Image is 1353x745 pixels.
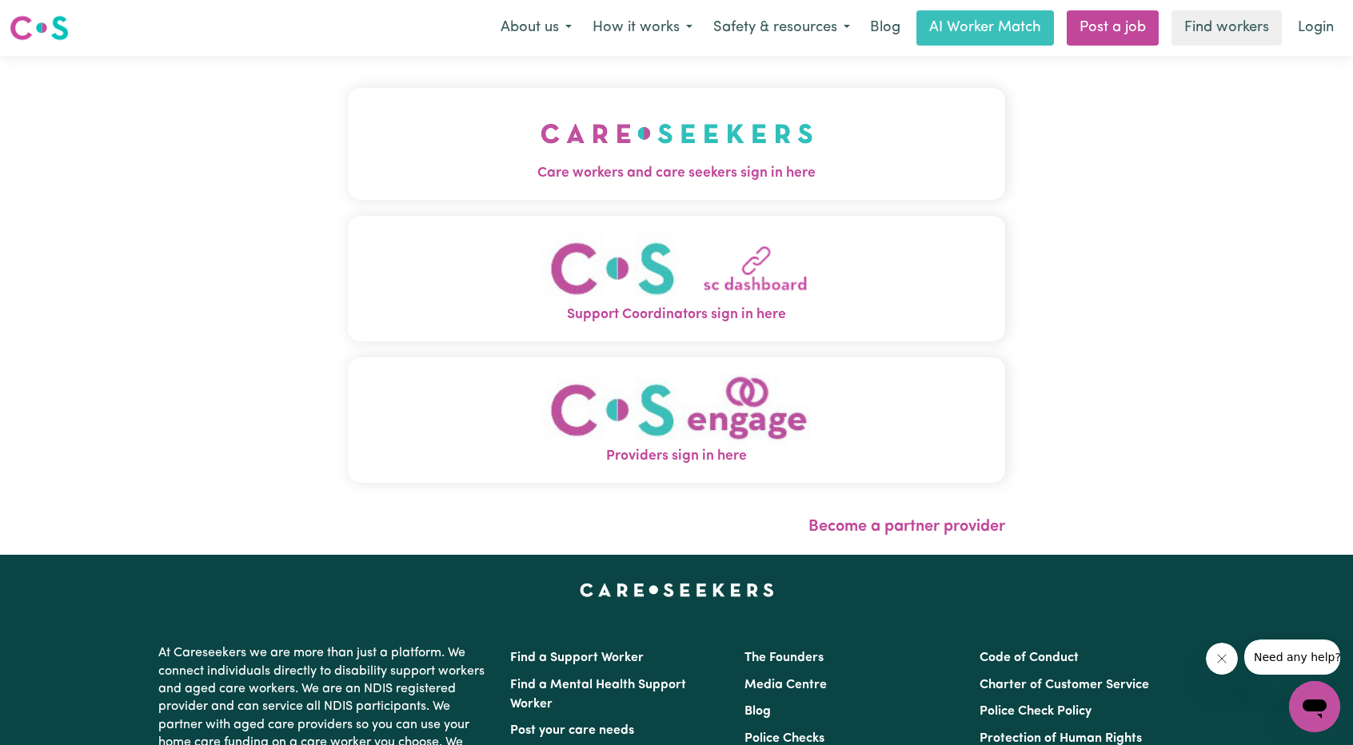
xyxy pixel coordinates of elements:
[510,724,634,737] a: Post your care needs
[916,10,1054,46] a: AI Worker Match
[580,584,774,596] a: Careseekers home page
[1067,10,1159,46] a: Post a job
[1289,681,1340,732] iframe: Button to launch messaging window
[510,679,686,711] a: Find a Mental Health Support Worker
[808,519,1005,535] a: Become a partner provider
[490,11,582,45] button: About us
[1206,643,1238,675] iframe: Close message
[1244,639,1340,675] iframe: Message from company
[744,732,824,745] a: Police Checks
[10,11,97,24] span: Need any help?
[10,10,69,46] a: Careseekers logo
[1288,10,1343,46] a: Login
[348,163,1005,184] span: Care workers and care seekers sign in here
[582,11,703,45] button: How it works
[980,732,1142,745] a: Protection of Human Rights
[980,679,1149,691] a: Charter of Customer Service
[980,705,1092,718] a: Police Check Policy
[348,305,1005,325] span: Support Coordinators sign in here
[1171,10,1282,46] a: Find workers
[744,651,824,664] a: The Founders
[348,446,1005,467] span: Providers sign in here
[744,705,771,718] a: Blog
[348,357,1005,483] button: Providers sign in here
[10,14,69,42] img: Careseekers logo
[703,11,860,45] button: Safety & resources
[980,651,1079,664] a: Code of Conduct
[348,216,1005,341] button: Support Coordinators sign in here
[744,679,827,691] a: Media Centre
[348,88,1005,200] button: Care workers and care seekers sign in here
[860,10,910,46] a: Blog
[510,651,644,664] a: Find a Support Worker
